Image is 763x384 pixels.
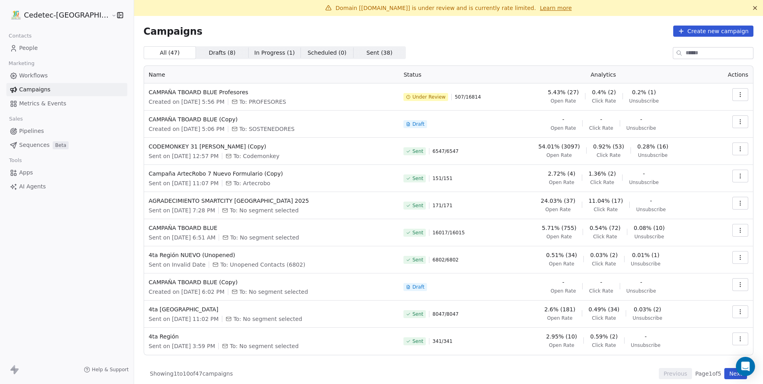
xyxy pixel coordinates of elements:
[230,234,299,241] span: To: No segment selected
[551,125,576,131] span: Open Rate
[84,366,128,373] a: Help & Support
[562,115,564,123] span: -
[149,333,394,340] span: 4ta Región
[19,99,66,108] span: Metrics & Events
[412,202,423,209] span: Sent
[6,139,127,152] a: SequencesBeta
[149,224,394,232] span: CAMPAÑA TBOARD BLUE
[6,180,127,193] a: AI Agents
[230,342,298,350] span: To: No segment selected
[549,261,574,267] span: Open Rate
[546,333,577,340] span: 2.95% (10)
[412,175,423,182] span: Sent
[412,148,423,154] span: Sent
[19,182,46,191] span: AI Agents
[412,311,423,317] span: Sent
[629,98,659,104] span: Unsubscribe
[589,288,613,294] span: Click Rate
[542,224,577,232] span: 5.71% (755)
[631,261,660,267] span: Unsubscribe
[5,30,35,42] span: Contacts
[592,261,616,267] span: Click Rate
[233,152,279,160] span: To: Codemonkey
[633,315,662,321] span: Unsubscribe
[239,125,295,133] span: To: SOSTENEDORES
[634,305,661,313] span: 0.03% (2)
[540,4,572,12] a: Learn more
[644,333,646,340] span: -
[412,121,424,127] span: Draft
[19,127,44,135] span: Pipelines
[19,71,48,80] span: Workflows
[336,5,536,11] span: Domain [[DOMAIN_NAME]] is under review and is currently rate limited.
[209,49,235,57] span: Drafts ( 8 )
[736,357,755,376] div: Open Intercom Messenger
[233,315,302,323] span: To: No segment selected
[592,88,616,96] span: 0.4% (2)
[433,257,459,263] span: 6802 / 6802
[589,197,623,205] span: 11.04% (17)
[412,257,423,263] span: Sent
[635,234,664,240] span: Unsubscribe
[538,143,580,150] span: 54.01% (3097)
[673,26,753,37] button: Create new campaign
[53,141,69,149] span: Beta
[600,278,602,286] span: -
[546,234,572,240] span: Open Rate
[149,143,394,150] span: CODEMONKEY 31 [PERSON_NAME] (Copy)
[629,179,658,186] span: Unsubscribe
[498,66,708,83] th: Analytics
[433,338,453,344] span: 341 / 341
[6,69,127,82] a: Workflows
[239,98,286,106] span: To: PROFESORES
[640,278,642,286] span: -
[634,224,665,232] span: 0.08% (10)
[149,278,394,286] span: CAMPAÑA TBOARD BLUE (Copy)
[412,230,423,236] span: Sent
[6,154,25,166] span: Tools
[594,206,618,213] span: Click Rate
[233,179,271,187] span: To: Artecrobo
[593,234,617,240] span: Click Rate
[11,10,21,20] img: IMAGEN%2010%20A%C3%83%C2%91OS.png
[650,197,652,205] span: -
[455,94,481,100] span: 507 / 16814
[589,224,621,232] span: 0.54% (72)
[6,42,127,55] a: People
[149,288,225,296] span: Created on [DATE] 6:02 PM
[589,170,616,178] span: 1.36% (2)
[546,152,572,158] span: Open Rate
[590,333,618,340] span: 0.59% (2)
[220,261,305,269] span: To: Unopened Contacts (6802)
[589,125,613,131] span: Click Rate
[433,202,453,209] span: 171 / 171
[19,168,33,177] span: Apps
[631,342,660,348] span: Unsubscribe
[144,66,399,83] th: Name
[548,88,579,96] span: 5.43% (27)
[412,94,445,100] span: Under Review
[254,49,295,57] span: In Progress ( 1 )
[549,342,574,348] span: Open Rate
[399,66,498,83] th: Status
[149,88,394,96] span: CAMPAÑA TBOARD BLUE Profesores
[308,49,347,57] span: Scheduled ( 0 )
[632,88,656,96] span: 0.2% (1)
[708,66,753,83] th: Actions
[638,152,668,158] span: Unsubscribe
[546,251,577,259] span: 0.51% (34)
[724,368,747,379] button: Next
[6,113,26,125] span: Sales
[592,315,616,321] span: Click Rate
[149,315,219,323] span: Sent on [DATE] 11:02 PM
[592,342,616,348] span: Click Rate
[149,261,206,269] span: Sent on Invalid Date
[548,170,575,178] span: 2.72% (4)
[149,251,394,259] span: 4ta Región NUEVO (Unopened)
[547,315,573,321] span: Open Rate
[149,179,219,187] span: Sent on [DATE] 11:07 PM
[544,305,575,313] span: 2.6% (181)
[551,98,576,104] span: Open Rate
[433,148,459,154] span: 6547 / 6547
[551,288,576,294] span: Open Rate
